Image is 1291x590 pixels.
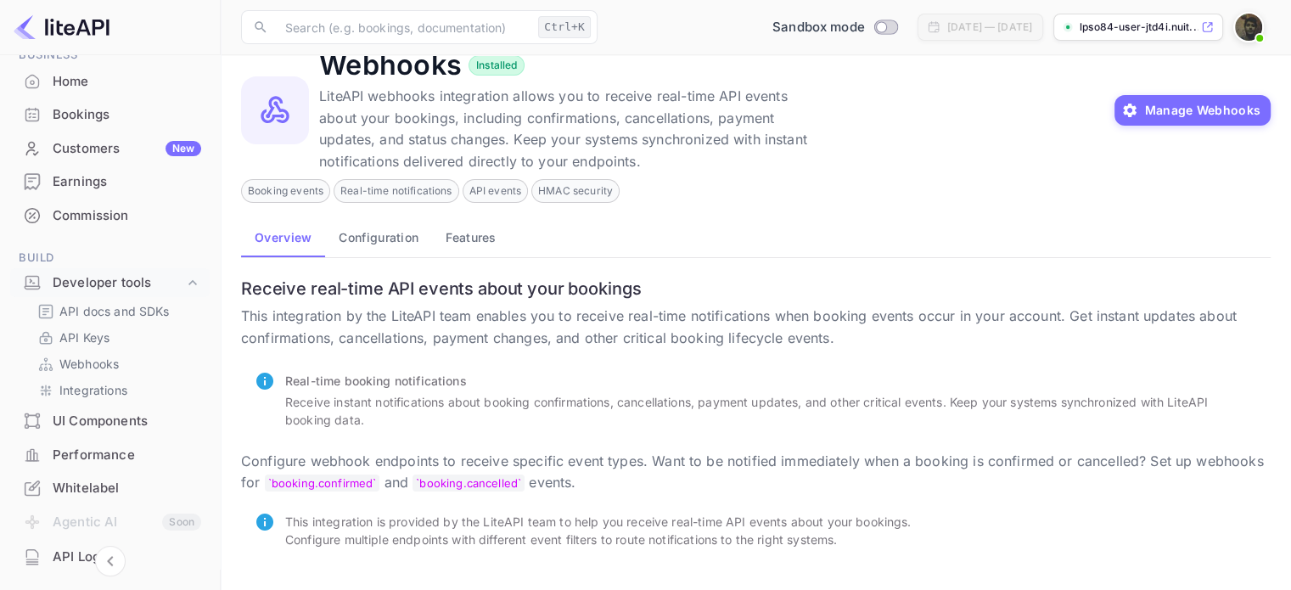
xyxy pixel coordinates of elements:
a: Whitelabel [10,472,210,503]
div: Whitelabel [10,472,210,505]
a: Home [10,65,210,97]
div: Ctrl+K [538,16,591,38]
p: This integration is provided by the LiteAPI team to help you receive real-time API events about y... [285,513,1257,548]
span: API events [463,183,528,199]
div: UI Components [53,412,201,431]
div: Performance [10,439,210,472]
a: Earnings [10,166,210,197]
a: CustomersNew [10,132,210,164]
div: Earnings [53,172,201,192]
div: API Logs [10,541,210,574]
a: UI Components [10,405,210,436]
div: Bookings [53,105,201,125]
span: Real-time notifications [334,183,457,199]
div: API Logs [53,548,201,567]
span: Installed [469,58,524,73]
div: CustomersNew [10,132,210,166]
p: Integrations [59,381,127,399]
a: Integrations [37,381,196,399]
a: Commission [10,199,210,231]
button: Overview [241,216,325,257]
p: This integration by the LiteAPI team enables you to receive real-time notifications when booking ... [241,306,1271,349]
div: API Keys [31,325,203,350]
a: Bookings [10,98,210,130]
button: Features [432,216,509,257]
div: Whitelabel [53,479,201,498]
div: Commission [53,206,201,226]
span: Build [10,249,210,267]
a: Performance [10,439,210,470]
a: Webhooks [37,355,196,373]
p: Receive instant notifications about booking confirmations, cancellations, payment updates, and ot... [285,393,1257,429]
span: Sandbox mode [772,18,865,37]
div: New [166,141,201,156]
div: Integrations [31,378,203,402]
img: LiteAPI logo [14,14,109,41]
div: Bookings [10,98,210,132]
div: Earnings [10,166,210,199]
div: UI Components [10,405,210,438]
div: Commission [10,199,210,233]
p: API docs and SDKs [59,302,170,320]
input: Search (e.g. bookings, documentation) [275,10,531,44]
img: lpso84 User [1235,14,1262,41]
a: API Keys [37,329,196,346]
span: Booking events [242,183,329,199]
button: Collapse navigation [95,546,126,576]
span: Business [10,46,210,65]
div: API docs and SDKs [31,299,203,323]
p: Webhooks [59,355,119,373]
div: Webhooks [31,351,203,376]
div: Customers [53,139,201,159]
div: Developer tools [53,273,184,293]
div: Developer tools [10,268,210,298]
button: Configuration [325,216,432,257]
div: [DATE] — [DATE] [947,20,1032,35]
h6: Receive real-time API events about your bookings [241,278,1271,299]
div: Home [53,72,201,92]
a: API Logs [10,541,210,572]
h4: Webhooks [319,48,462,82]
code: booking.confirmed [265,475,380,492]
p: Real-time booking notifications [285,372,1257,390]
p: lpso84-user-jtd4i.nuit... [1080,20,1198,35]
span: HMAC security [532,183,619,199]
div: Performance [53,446,201,465]
a: API docs and SDKs [37,302,196,320]
button: Manage Webhooks [1114,95,1271,126]
div: Switch to Production mode [766,18,904,37]
p: LiteAPI webhooks integration allows you to receive real-time API events about your bookings, incl... [319,86,828,172]
p: API Keys [59,329,109,346]
code: booking.cancelled [413,475,525,492]
div: Home [10,65,210,98]
p: Configure webhook endpoints to receive specific event types. Want to be notified immediately when... [241,451,1271,494]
